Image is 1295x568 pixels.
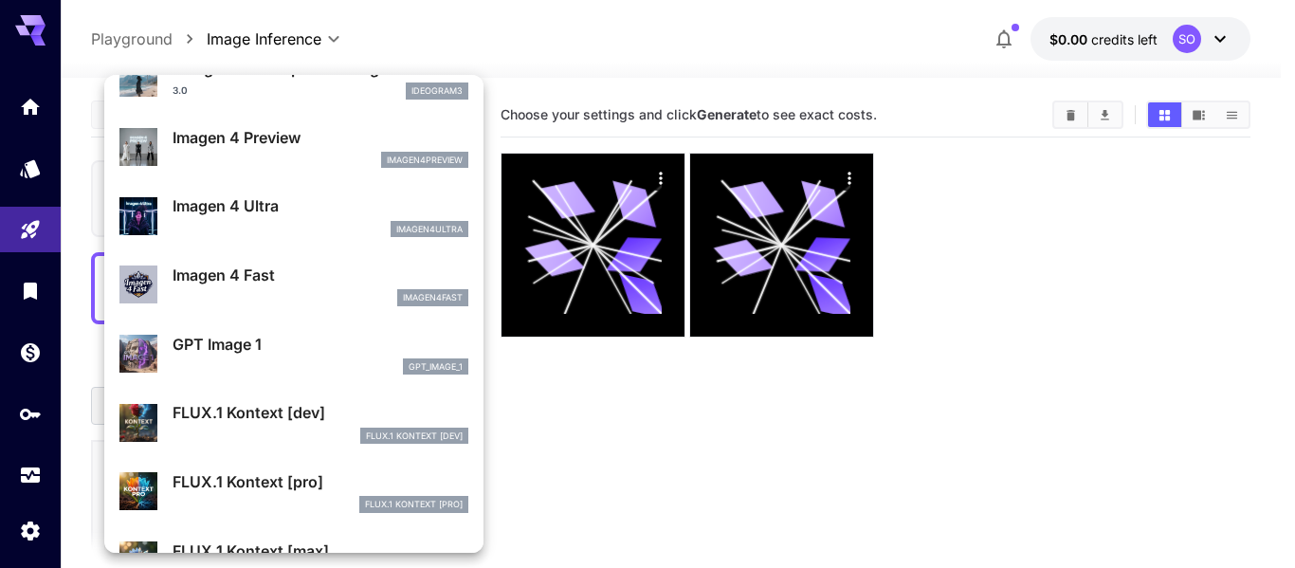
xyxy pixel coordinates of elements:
p: Imagen 4 Ultra [173,194,468,217]
p: Imagen 4 Fast [173,264,468,286]
div: Ideogram 3.0 Replace Background3.0ideogram3 [119,49,468,107]
p: FLUX.1 Kontext [dev] [173,401,468,424]
p: gpt_image_1 [409,360,463,374]
p: FLUX.1 Kontext [dev] [366,430,463,443]
div: Imagen 4 Ultraimagen4ultra [119,187,468,245]
p: GPT Image 1 [173,333,468,356]
div: GPT Image 1gpt_image_1 [119,325,468,383]
p: FLUX.1 Kontext [pro] [365,498,463,511]
p: FLUX.1 Kontext [pro] [173,470,468,493]
div: FLUX.1 Kontext [pro]FLUX.1 Kontext [pro] [119,463,468,521]
p: ideogram3 [411,84,463,98]
p: FLUX.1 Kontext [max] [173,540,468,562]
div: Imagen 4 Previewimagen4preview [119,119,468,176]
div: Imagen 4 Fastimagen4fast [119,256,468,314]
p: imagen4fast [403,291,463,304]
p: 3.0 [173,83,188,98]
p: imagen4preview [387,154,463,167]
p: imagen4ultra [396,223,463,236]
p: Imagen 4 Preview [173,126,468,149]
div: FLUX.1 Kontext [dev]FLUX.1 Kontext [dev] [119,394,468,451]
